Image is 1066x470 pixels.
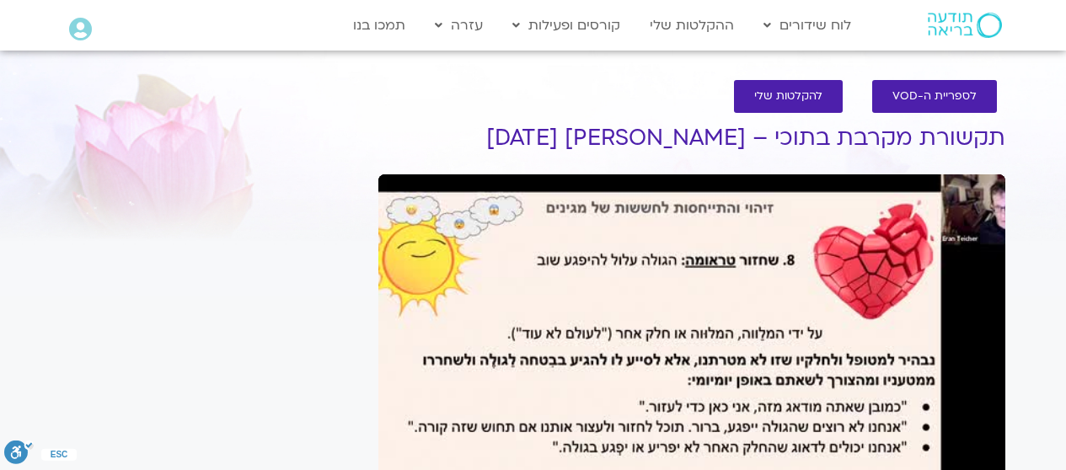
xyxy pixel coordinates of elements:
img: תודעה בריאה [928,13,1002,38]
a: עזרה [426,9,491,41]
a: קורסים ופעילות [504,9,629,41]
a: לוח שידורים [755,9,860,41]
h1: תקשורת מקרבת בתוכי – [PERSON_NAME] [DATE] [378,126,1005,151]
a: להקלטות שלי [734,80,843,113]
a: תמכו בנו [345,9,414,41]
span: להקלטות שלי [754,90,822,103]
span: לספריית ה-VOD [892,90,977,103]
a: לספריית ה-VOD [872,80,997,113]
a: ההקלטות שלי [641,9,742,41]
